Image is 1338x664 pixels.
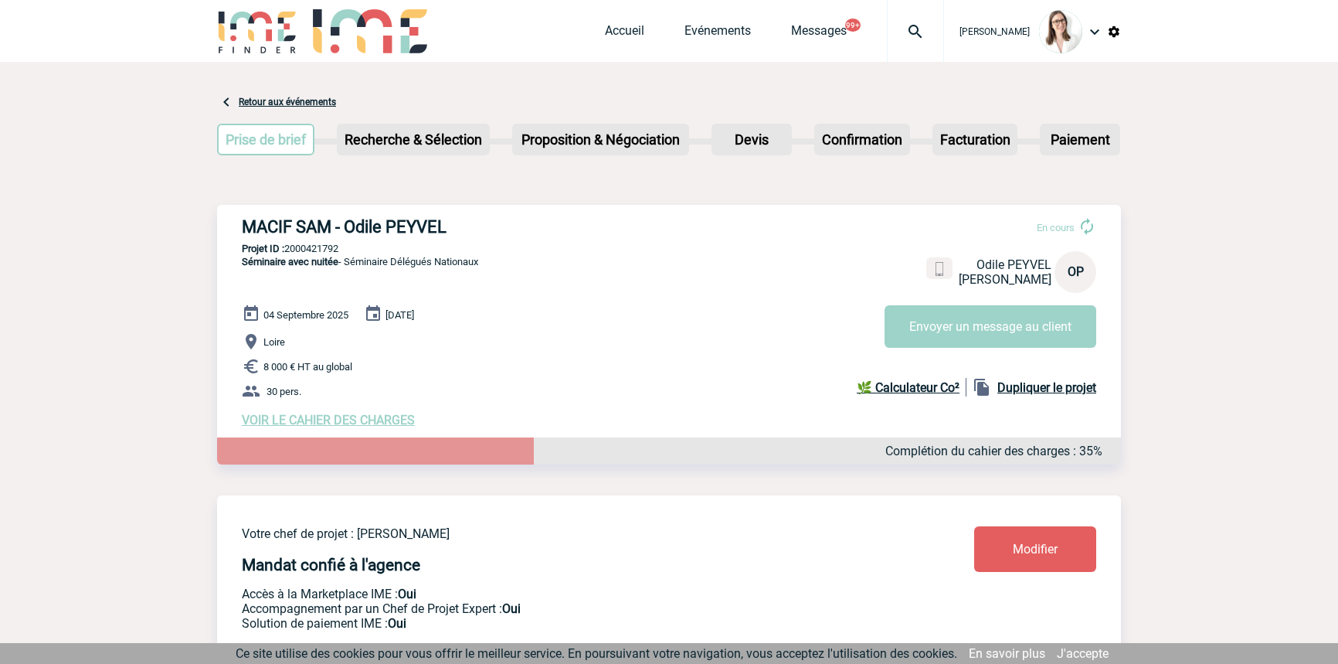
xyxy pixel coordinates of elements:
[242,556,420,574] h4: Mandat confié à l'agence
[857,380,959,395] b: 🌿 Calculateur Co²
[816,125,908,154] p: Confirmation
[219,125,313,154] p: Prise de brief
[242,256,338,267] span: Séminaire avec nuitée
[845,19,861,32] button: 99+
[1068,264,1084,279] span: OP
[605,23,644,45] a: Accueil
[338,125,488,154] p: Recherche & Sélection
[385,309,414,321] span: [DATE]
[242,217,705,237] h3: MACIF SAM - Odile PEYVEL
[959,272,1051,287] span: [PERSON_NAME]
[1057,646,1109,661] a: J'accepte
[242,256,478,267] span: - Séminaire Délégués Nationaux
[857,378,966,397] a: 🌿 Calculateur Co²
[267,386,301,397] span: 30 pers.
[242,616,883,631] p: Conformité aux process achat client, Prise en charge de la facturation, Mutualisation de plusieur...
[263,309,348,321] span: 04 Septembre 2025
[239,97,336,107] a: Retour aux événements
[242,526,883,541] p: Votre chef de projet : [PERSON_NAME]
[242,587,883,601] p: Accès à la Marketplace IME :
[236,646,957,661] span: Ce site utilise des cookies pour vous offrir le meilleur service. En poursuivant votre navigation...
[684,23,751,45] a: Evénements
[217,243,1121,254] p: 2000421792
[713,125,790,154] p: Devis
[959,26,1030,37] span: [PERSON_NAME]
[1013,542,1058,557] span: Modifier
[932,262,946,276] img: portable.png
[263,336,285,348] span: Loire
[217,9,297,53] img: IME-Finder
[969,646,1045,661] a: En savoir plus
[1041,125,1119,154] p: Paiement
[242,243,284,254] b: Projet ID :
[885,305,1096,348] button: Envoyer un message au client
[1037,222,1075,233] span: En cours
[502,601,521,616] b: Oui
[976,257,1051,272] span: Odile PEYVEL
[514,125,688,154] p: Proposition & Négociation
[398,587,416,601] b: Oui
[388,616,406,631] b: Oui
[791,23,847,45] a: Messages
[997,380,1096,395] b: Dupliquer le projet
[242,601,883,616] p: Prestation payante
[934,125,1017,154] p: Facturation
[263,361,352,373] span: 8 000 € HT au global
[973,378,991,397] img: file_copy-black-24dp.png
[242,413,415,427] a: VOIR LE CAHIER DES CHARGES
[1039,10,1082,53] img: 122719-0.jpg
